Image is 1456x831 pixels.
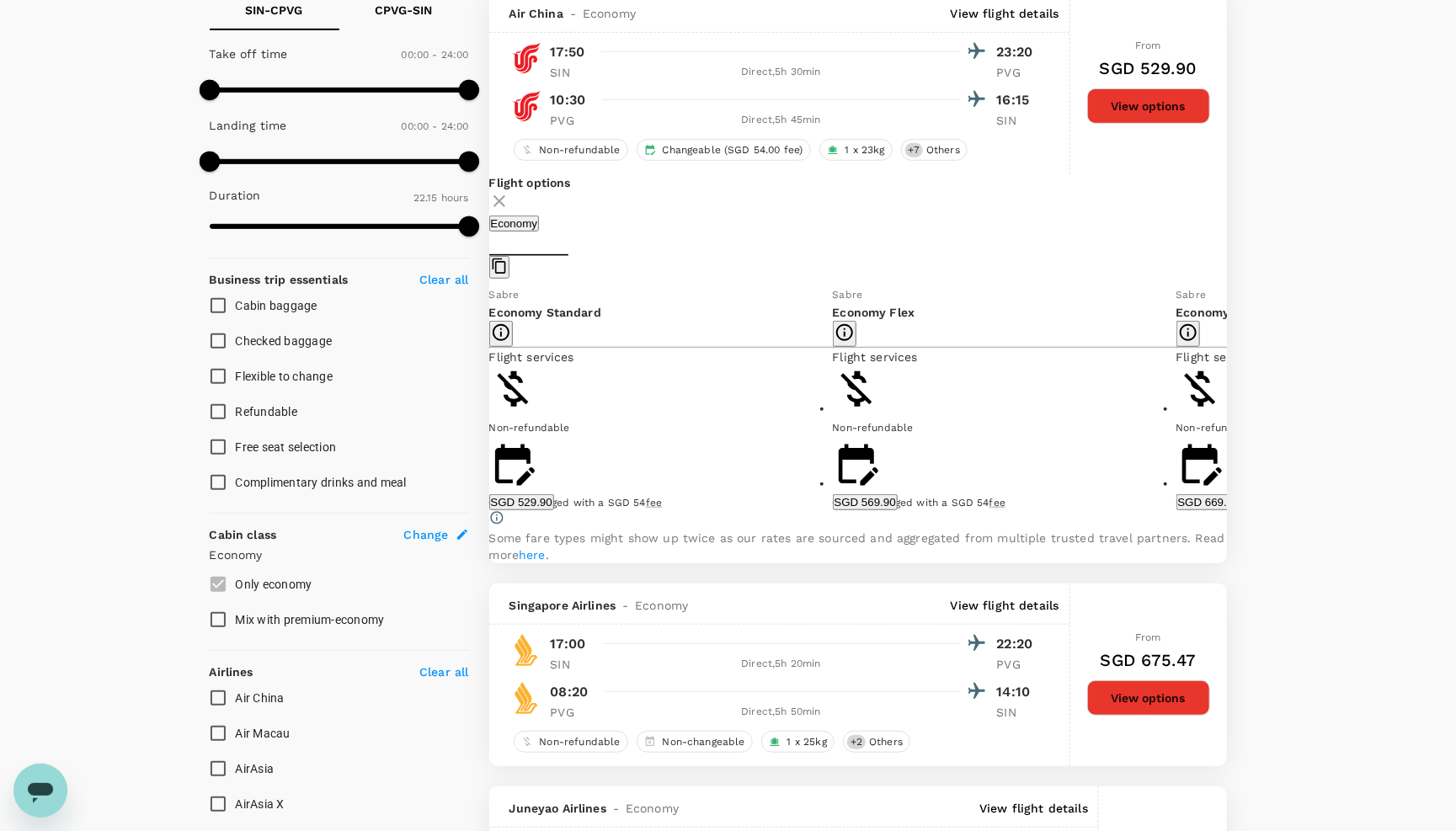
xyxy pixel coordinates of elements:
[1176,289,1207,301] span: Sabre
[236,797,285,811] span: AirAsia X
[210,665,253,679] strong: Airlines
[635,597,688,614] span: Economy
[1101,647,1197,674] h6: SGD 675.47
[236,405,298,418] span: Refundable
[419,271,468,288] p: Clear all
[509,597,616,614] span: Singapore Airlines
[514,731,628,753] div: Non-refundable
[419,663,468,680] p: Clear all
[1176,350,1261,364] span: Flight services
[781,735,834,749] span: 1 x 25kg
[551,656,593,673] p: SIN
[533,735,627,749] span: Non-refundable
[246,2,303,19] p: SIN - CPVG
[551,682,589,702] p: 08:20
[514,139,628,161] div: Non-refundable
[843,731,910,753] div: +2Others
[997,90,1039,110] p: 16:15
[489,216,540,232] button: Economy
[519,548,546,562] a: here
[951,5,1059,22] p: View flight details
[839,143,892,157] span: 1 x 23kg
[656,735,752,749] span: Non-changeable
[551,90,586,110] p: 10:30
[489,289,520,301] span: Sabre
[210,117,287,134] p: Landing time
[210,273,349,286] strong: Business trip essentials
[583,5,636,22] span: Economy
[862,735,909,749] span: Others
[920,143,967,157] span: Others
[603,704,960,721] div: Direct , 5h 50min
[997,42,1039,62] p: 23:20
[951,597,1059,614] p: View flight details
[236,613,385,626] span: Mix with premium-economy
[236,440,337,454] span: Free seat selection
[1176,422,1257,434] span: Non-refundable
[489,495,833,512] div: Can be changed with a SGD 54
[509,800,606,817] span: Juneyao Airlines
[603,64,960,81] div: Direct , 5h 30min
[509,89,543,123] img: CA
[606,800,626,817] span: -
[819,139,893,161] div: 1 x 23kg
[1087,680,1210,716] button: View options
[404,526,449,543] span: Change
[13,764,67,818] iframe: Button to launch messaging window
[833,494,898,510] button: SGD 569.90
[551,704,593,721] p: PVG
[402,120,469,132] span: 00:00 - 24:00
[616,597,635,614] span: -
[236,299,317,312] span: Cabin baggage
[509,5,563,22] span: Air China
[489,422,570,434] span: Non-refundable
[637,731,753,753] div: Non-changeable
[236,476,407,489] span: Complimentary drinks and meal
[489,304,833,321] p: Economy Standard
[997,634,1039,654] p: 22:20
[833,289,863,301] span: Sabre
[210,187,261,204] p: Duration
[1135,40,1161,51] span: From
[646,497,662,509] span: fee
[551,42,585,62] p: 17:50
[833,304,1176,321] p: Economy Flex
[236,762,275,775] span: AirAsia
[905,143,923,157] span: + 7
[901,139,968,161] div: +7Others
[997,112,1039,129] p: SIN
[833,495,1176,512] div: Can be changed with a SGD 54
[402,49,469,61] span: 00:00 - 24:00
[637,139,811,161] div: Changeable (SGD 54.00 fee)
[1100,55,1197,82] h6: SGD 529.90
[761,731,835,753] div: 1 x 25kg
[989,497,1005,509] span: fee
[551,112,593,129] p: PVG
[489,530,1227,563] p: Some fare types might show up twice as our rates are sourced and aggregated from multiple trusted...
[376,2,433,19] p: CPVG - SIN
[413,192,469,204] span: 22.15 hours
[656,143,810,157] span: Changeable (SGD 54.00 fee)
[1135,631,1161,643] span: From
[833,422,914,434] span: Non-refundable
[551,634,586,654] p: 17:00
[563,5,583,22] span: -
[236,578,312,591] span: Only economy
[509,681,543,715] img: SQ
[210,546,469,563] p: Economy
[236,370,333,383] span: Flexible to change
[551,64,593,81] p: SIN
[236,334,333,348] span: Checked baggage
[997,704,1039,721] p: SIN
[489,350,574,364] span: Flight services
[509,633,543,667] img: SQ
[236,691,285,705] span: Air China
[603,112,960,129] div: Direct , 5h 45min
[533,143,627,157] span: Non-refundable
[997,656,1039,673] p: PVG
[1087,88,1210,124] button: View options
[979,800,1088,817] p: View flight details
[236,727,291,740] span: Air Macau
[603,656,960,673] div: Direct , 5h 20min
[210,528,277,541] strong: Cabin class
